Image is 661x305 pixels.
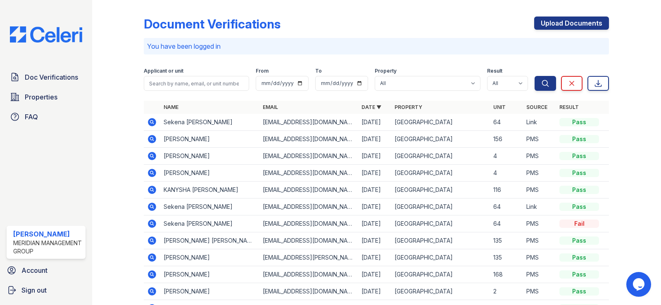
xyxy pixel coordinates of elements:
div: Pass [559,287,599,296]
div: Pass [559,152,599,160]
a: Source [526,104,547,110]
td: 135 [490,249,523,266]
td: [EMAIL_ADDRESS][DOMAIN_NAME] [259,199,358,215]
td: [PERSON_NAME] [160,266,259,283]
label: Applicant or unit [144,68,183,74]
td: [GEOGRAPHIC_DATA] [391,199,490,215]
td: PMS [523,165,556,182]
td: [GEOGRAPHIC_DATA] [391,283,490,300]
td: [GEOGRAPHIC_DATA] [391,182,490,199]
a: Result [559,104,579,110]
a: Name [164,104,178,110]
td: [GEOGRAPHIC_DATA] [391,266,490,283]
div: Fail [559,220,599,228]
td: 156 [490,131,523,148]
td: [EMAIL_ADDRESS][DOMAIN_NAME] [259,165,358,182]
td: [EMAIL_ADDRESS][PERSON_NAME][DOMAIN_NAME] [259,249,358,266]
a: Properties [7,89,86,105]
div: Pass [559,253,599,262]
td: [PERSON_NAME] [160,249,259,266]
a: Sign out [3,282,89,298]
td: 2 [490,283,523,300]
a: Email [263,104,278,110]
td: KANYSHA [PERSON_NAME] [160,182,259,199]
td: 64 [490,114,523,131]
div: [PERSON_NAME] [13,229,82,239]
td: Sekena [PERSON_NAME] [160,114,259,131]
a: Property [395,104,422,110]
td: PMS [523,131,556,148]
span: Doc Verifications [25,72,78,82]
label: Property [375,68,397,74]
td: [DATE] [358,266,391,283]
td: [GEOGRAPHIC_DATA] [391,148,490,165]
iframe: chat widget [626,272,653,297]
div: Pass [559,186,599,194]
span: Sign out [21,285,47,295]
td: [EMAIL_ADDRESS][DOMAIN_NAME] [259,131,358,148]
div: Meridian Management Group [13,239,82,255]
label: From [256,68,269,74]
td: Sekena [PERSON_NAME] [160,199,259,215]
td: 168 [490,266,523,283]
td: [DATE] [358,249,391,266]
label: To [315,68,322,74]
td: PMS [523,266,556,283]
td: 64 [490,215,523,232]
td: [GEOGRAPHIC_DATA] [391,131,490,148]
td: [GEOGRAPHIC_DATA] [391,249,490,266]
td: [EMAIL_ADDRESS][DOMAIN_NAME] [259,266,358,283]
img: CE_Logo_Blue-a8612792a0a2168367f1c8372b55b34899dd931a85d93a1a3d3e32e68fde9ad4.png [3,26,89,43]
td: PMS [523,283,556,300]
div: Pass [559,118,599,126]
div: Document Verifications [144,17,281,31]
td: [DATE] [358,232,391,249]
div: Pass [559,203,599,211]
td: [EMAIL_ADDRESS][DOMAIN_NAME] [259,215,358,232]
td: [GEOGRAPHIC_DATA] [391,165,490,182]
a: FAQ [7,109,86,125]
td: [PERSON_NAME] [PERSON_NAME] [160,232,259,249]
td: [EMAIL_ADDRESS][DOMAIN_NAME] [259,182,358,199]
td: [EMAIL_ADDRESS][DOMAIN_NAME] [259,114,358,131]
a: Date ▼ [361,104,381,110]
td: [DATE] [358,199,391,215]
div: Pass [559,236,599,245]
td: PMS [523,249,556,266]
a: Unit [493,104,506,110]
td: 64 [490,199,523,215]
td: [DATE] [358,165,391,182]
td: 4 [490,165,523,182]
td: Link [523,199,556,215]
td: 4 [490,148,523,165]
td: [GEOGRAPHIC_DATA] [391,114,490,131]
td: [EMAIL_ADDRESS][DOMAIN_NAME] [259,283,358,300]
td: [DATE] [358,283,391,300]
div: Pass [559,135,599,143]
td: [DATE] [358,131,391,148]
td: PMS [523,182,556,199]
td: [DATE] [358,114,391,131]
td: [PERSON_NAME] [160,131,259,148]
td: [DATE] [358,148,391,165]
td: [GEOGRAPHIC_DATA] [391,215,490,232]
td: [PERSON_NAME] [160,165,259,182]
span: FAQ [25,112,38,122]
div: Pass [559,169,599,177]
a: Upload Documents [534,17,609,30]
td: 135 [490,232,523,249]
a: Doc Verifications [7,69,86,85]
td: 116 [490,182,523,199]
input: Search by name, email, or unit number [144,76,249,91]
td: [GEOGRAPHIC_DATA] [391,232,490,249]
td: [DATE] [358,215,391,232]
td: [EMAIL_ADDRESS][DOMAIN_NAME] [259,148,358,165]
td: Link [523,114,556,131]
label: Result [487,68,502,74]
p: You have been logged in [147,41,606,51]
td: [PERSON_NAME] [160,148,259,165]
td: PMS [523,148,556,165]
td: PMS [523,215,556,232]
td: [EMAIL_ADDRESS][DOMAIN_NAME] [259,232,358,249]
